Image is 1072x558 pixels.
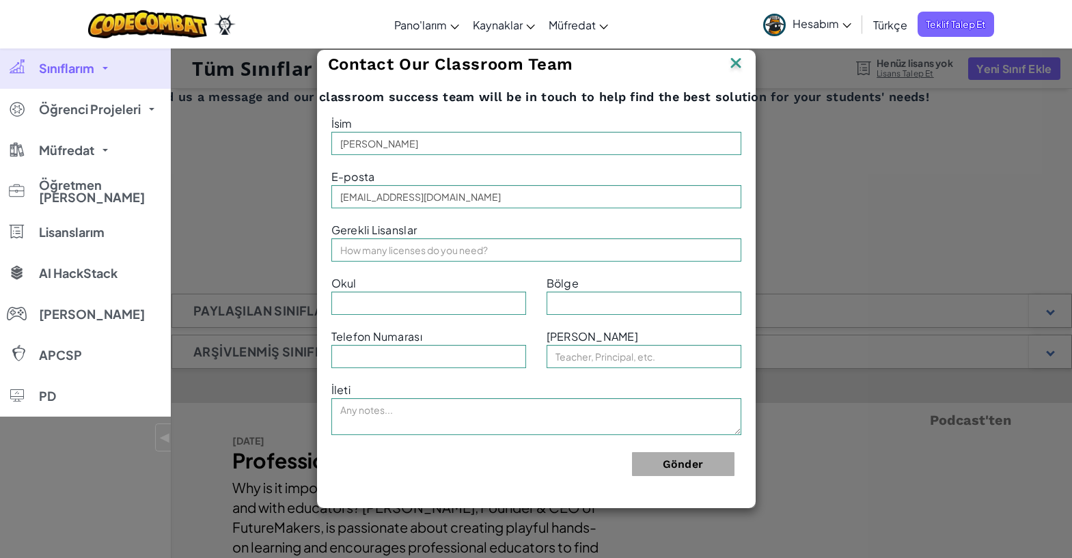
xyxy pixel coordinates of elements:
[542,6,615,43] a: Müfredat
[387,6,466,43] a: Pano'larım
[143,89,929,105] span: Send us a message and our classroom success team will be in touch to help find the best solution ...
[873,18,907,32] span: Türkçe
[331,382,351,397] span: İleti
[763,14,786,36] img: avatar
[331,329,422,344] span: Telefon Numarası
[547,276,579,290] span: Bölge
[866,6,914,43] a: Türkçe
[39,144,94,156] span: Müfredat
[466,6,542,43] a: Kaynaklar
[39,226,105,238] span: Lisanslarım
[793,16,851,31] span: Hesabım
[39,308,145,320] span: [PERSON_NAME]
[394,18,447,32] span: Pano'larım
[328,55,574,74] span: Contact Our Classroom Team
[549,18,596,32] span: Müfredat
[331,116,353,130] span: İsim
[727,54,745,74] img: IconClose.svg
[918,12,994,37] a: Teklif Talep Et
[39,103,141,115] span: Öğrenci Projeleri
[331,238,741,262] input: How many licenses do you need?
[331,276,357,290] span: Okul
[547,345,741,368] input: Teacher, Principal, etc.
[88,10,208,38] img: CodeCombat logo
[39,179,162,204] span: Öğretmen [PERSON_NAME]
[756,3,858,46] a: Hesabım
[159,428,171,447] span: ◀
[39,62,94,74] span: Sınıflarım
[214,14,236,35] img: Ozaria
[632,452,734,476] button: Gönder
[39,267,118,279] span: AI HackStack
[331,169,375,184] span: E-posta
[547,329,639,344] span: [PERSON_NAME]
[331,223,417,237] span: Gerekli Lisanslar
[473,18,523,32] span: Kaynaklar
